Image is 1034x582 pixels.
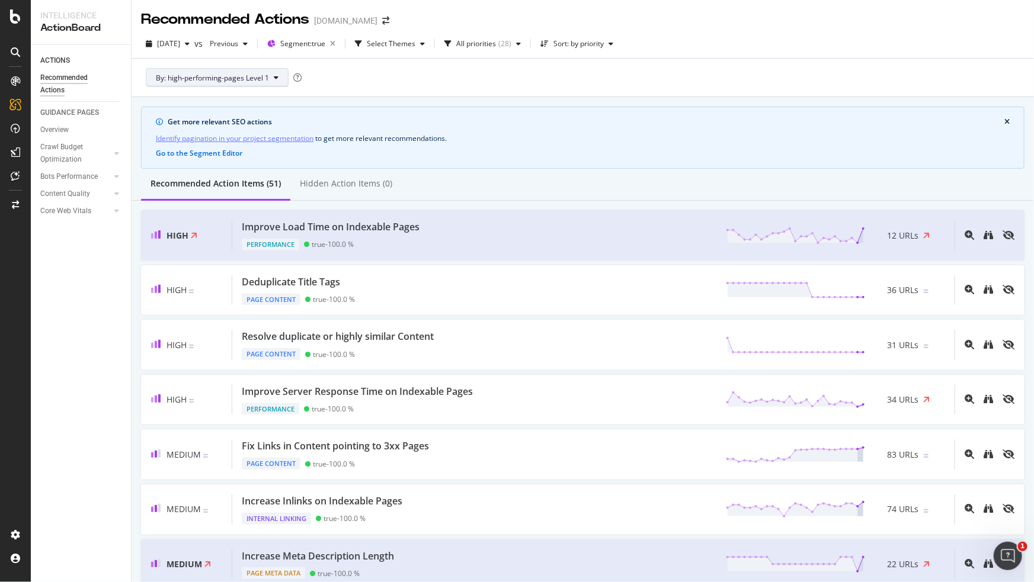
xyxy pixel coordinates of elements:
[924,290,929,293] img: Equal
[168,117,1004,127] div: Get more relevant SEO actions
[242,330,434,343] div: Resolve duplicate or highly similar Content
[242,513,311,525] div: Internal Linking
[151,178,281,189] div: Recommended Action Items (51)
[1001,115,1013,128] button: close banner
[242,549,394,563] div: Increase Meta Description Length
[40,205,111,217] a: Core Web Vitals
[984,230,993,241] a: binoculars
[553,40,604,47] div: Sort: by priority
[994,542,1022,570] iframe: Intercom live chat
[242,494,402,508] div: Increase Inlinks on Indexable Pages
[40,107,99,119] div: GUIDANCE PAGES
[350,34,430,53] button: Select Themes
[382,17,389,25] div: arrow-right-arrow-left
[440,34,526,53] button: All priorities(28)
[924,454,929,458] img: Equal
[242,385,473,398] div: Improve Server Response Time on Indexable Pages
[984,339,993,351] a: binoculars
[888,284,919,296] span: 36 URLs
[984,394,993,405] a: binoculars
[189,290,194,293] img: Equal
[924,345,929,348] img: Equal
[280,38,325,49] span: Segment: true
[924,509,929,513] img: Equal
[984,394,993,404] div: binoculars
[141,107,1025,169] div: info banner
[456,40,496,47] div: All priorities
[1018,542,1027,551] span: 1
[242,567,305,579] div: Page Meta Data
[965,340,974,349] div: magnifying-glass-plus
[888,394,919,406] span: 34 URLs
[324,514,366,523] div: true - 100.0 %
[141,34,194,53] button: [DATE]
[1003,285,1014,294] div: eye-slash
[242,220,420,234] div: Improve Load Time on Indexable Pages
[194,38,205,50] span: vs
[167,230,188,241] span: High
[312,404,354,413] div: true - 100.0 %
[888,503,919,515] span: 74 URLs
[313,350,355,359] div: true - 100.0 %
[242,439,429,453] div: Fix Links in Content pointing to 3xx Pages
[242,458,300,470] div: Page Content
[984,230,993,240] div: binoculars
[965,504,974,513] div: magnifying-glass-plus
[984,285,993,294] div: binoculars
[242,275,340,289] div: Deduplicate Title Tags
[40,72,123,97] a: Recommended Actions
[242,294,300,306] div: Page Content
[167,503,201,515] span: Medium
[167,394,187,405] span: High
[40,188,90,200] div: Content Quality
[156,132,1010,144] div: to get more relevant recommendations .
[167,449,201,460] span: Medium
[40,124,69,136] div: Overview
[242,348,300,360] div: Page Content
[313,295,355,304] div: true - 100.0 %
[984,558,993,570] a: binoculars
[1003,230,1014,240] div: eye-slash
[167,339,187,351] span: High
[205,34,252,53] button: Previous
[40,171,98,183] div: Bots Performance
[40,205,91,217] div: Core Web Vitals
[167,284,187,295] span: High
[965,559,974,568] div: magnifying-glass-plus
[242,239,299,250] div: Performance
[888,230,919,242] span: 12 URLs
[1003,504,1014,513] div: eye-slash
[984,449,993,460] a: binoculars
[965,230,974,240] div: magnifying-glass-plus
[40,54,123,67] a: ACTIONS
[156,73,269,83] span: By: high-performing-pages Level 1
[1003,449,1014,459] div: eye-slash
[40,171,111,183] a: Bots Performance
[146,68,289,87] button: By: high-performing-pages Level 1
[300,178,392,189] div: Hidden Action Items (0)
[189,399,194,403] img: Equal
[157,38,180,49] span: 2025 Sep. 14th
[313,459,355,468] div: true - 100.0 %
[189,345,194,348] img: Equal
[965,285,974,294] div: magnifying-glass-plus
[156,149,242,157] button: Go to the Segment Editor
[312,240,354,249] div: true - 100.0 %
[156,132,313,144] a: Identify pagination in your project segmentation
[888,449,919,461] span: 83 URLs
[367,40,415,47] div: Select Themes
[203,509,208,513] img: Equal
[965,449,974,459] div: magnifying-glass-plus
[205,38,238,49] span: Previous
[40,21,121,35] div: ActionBoard
[314,15,377,27] div: [DOMAIN_NAME]
[40,188,111,200] a: Content Quality
[318,569,360,578] div: true - 100.0 %
[536,34,618,53] button: Sort: by priority
[203,454,208,458] img: Equal
[40,72,111,97] div: Recommended Actions
[984,559,993,568] div: binoculars
[167,558,202,570] span: Medium
[888,558,919,570] span: 22 URLs
[498,40,511,47] div: ( 28 )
